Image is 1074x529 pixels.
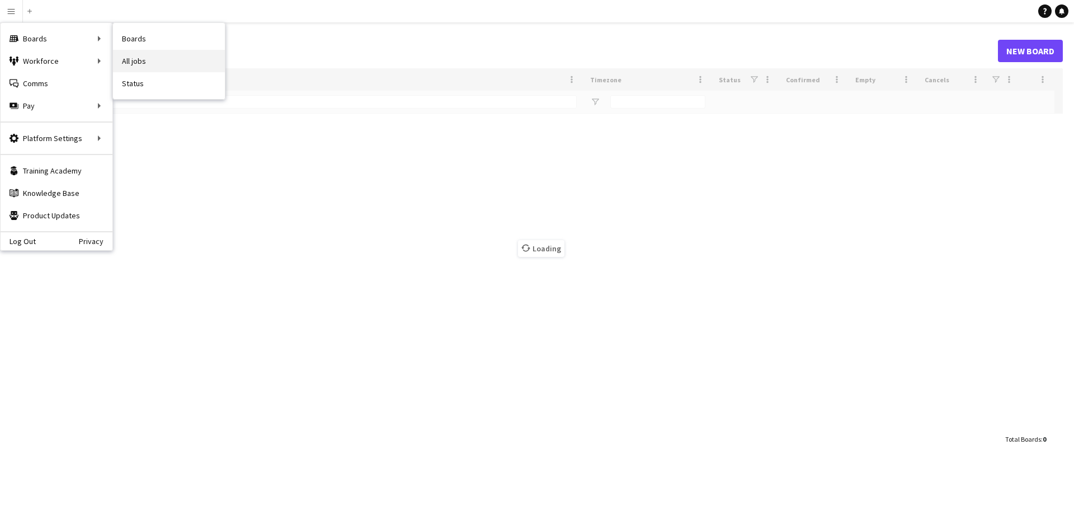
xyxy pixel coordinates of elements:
[113,72,225,95] a: Status
[518,240,564,257] span: Loading
[20,43,998,59] h1: Boards
[1,204,112,227] a: Product Updates
[1005,428,1046,450] div: :
[1,127,112,149] div: Platform Settings
[1,237,36,246] a: Log Out
[1005,435,1041,443] span: Total Boards
[1,182,112,204] a: Knowledge Base
[1,160,112,182] a: Training Academy
[79,237,112,246] a: Privacy
[1043,435,1046,443] span: 0
[1,72,112,95] a: Comms
[1,50,112,72] div: Workforce
[1,27,112,50] div: Boards
[113,27,225,50] a: Boards
[1,95,112,117] div: Pay
[113,50,225,72] a: All jobs
[998,40,1063,62] a: New Board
